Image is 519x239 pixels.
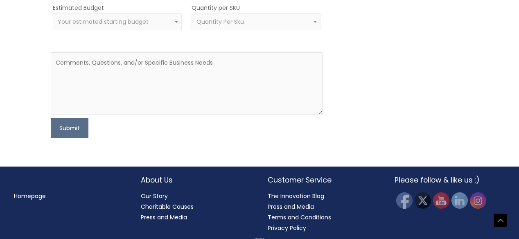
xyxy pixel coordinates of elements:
span: Cosmetic Solutions [259,238,264,239]
label: Quantity per SKU [192,2,240,13]
nav: Menu [14,191,124,201]
a: Charitable Causes [141,203,194,211]
h2: Customer Service [268,175,378,185]
img: Facebook [396,192,413,209]
h2: Please follow & like us :) [395,175,505,185]
span: Your estimated starting budget [58,18,149,26]
div: Copyright © 2025 [14,238,505,239]
h2: About Us [141,175,251,185]
a: Press and Media [141,213,187,221]
a: Homepage [14,192,46,200]
a: The Innovation Blog [268,192,324,200]
a: Our Story [141,192,168,200]
a: Terms and Conditions [268,213,331,221]
img: Twitter [415,192,431,209]
a: Privacy Policy [268,224,306,232]
button: Submit [51,118,88,138]
label: Estimated Budget [53,2,104,13]
nav: About Us [141,191,251,223]
a: Press and Media [268,203,314,211]
nav: Customer Service [268,191,378,233]
span: Quantity Per Sku [196,18,244,26]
